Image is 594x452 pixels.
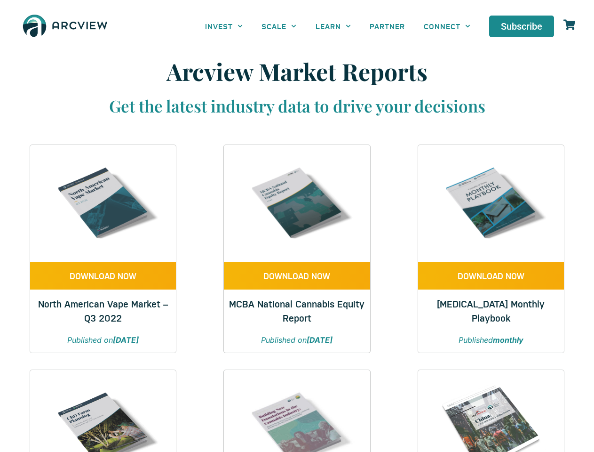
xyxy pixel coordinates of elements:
strong: monthly [493,335,523,345]
nav: Menu [196,16,480,37]
a: LEARN [306,16,360,37]
a: Subscribe [489,16,554,37]
strong: [DATE] [113,335,139,345]
p: Published on [40,334,166,346]
p: Published [428,334,554,346]
a: SCALE [252,16,306,37]
a: DOWNLOAD NOW [224,262,370,290]
a: DOWNLOAD NOW [30,262,176,290]
a: North American Vape Market – Q3 2022 [38,297,168,324]
a: CONNECT [414,16,480,37]
a: MCBA National Cannabis Equity Report [229,297,364,324]
a: INVEST [196,16,252,37]
span: DOWNLOAD NOW [458,272,524,280]
img: Cannabis & Hemp Monthly Playbook [433,145,549,262]
span: Subscribe [501,22,542,31]
img: Q3 2022 VAPE REPORT [45,145,161,262]
img: The Arcview Group [19,9,111,43]
span: DOWNLOAD NOW [70,272,136,280]
h1: Arcview Market Reports [43,57,551,86]
span: DOWNLOAD NOW [263,272,330,280]
strong: [DATE] [307,335,333,345]
p: Published on [233,334,360,346]
a: DOWNLOAD NOW [418,262,564,290]
a: [MEDICAL_DATA] Monthly Playbook [437,297,545,324]
h3: Get the latest industry data to drive your decisions [43,95,551,117]
a: PARTNER [360,16,414,37]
